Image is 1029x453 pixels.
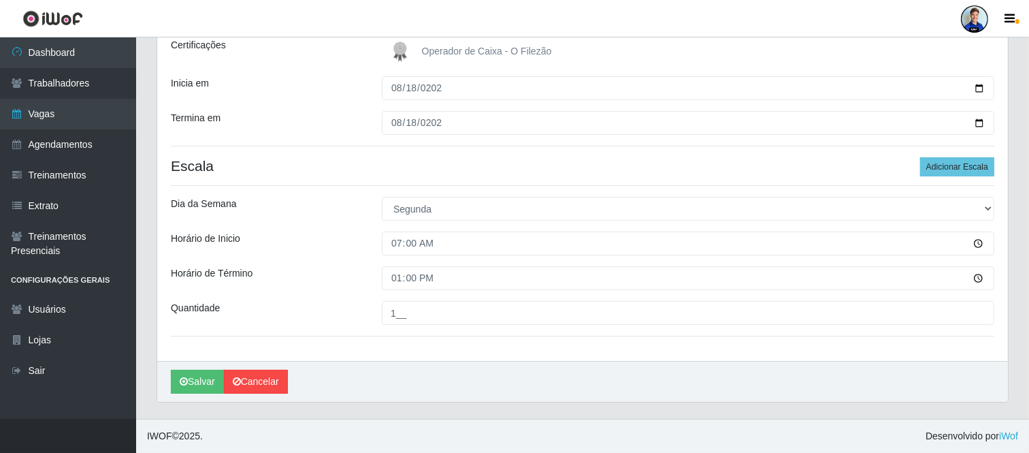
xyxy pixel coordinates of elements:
label: Termina em [171,111,220,125]
input: 00/00/0000 [382,76,994,100]
label: Quantidade [171,301,220,315]
label: Inicia em [171,76,209,91]
input: 00:00 [382,232,994,255]
input: Informe a quantidade... [382,301,994,325]
span: Desenvolvido por [926,429,1018,443]
label: Certificações [171,38,226,52]
input: 00/00/0000 [382,111,994,135]
span: © 2025 . [147,429,203,443]
label: Horário de Inicio [171,232,240,246]
img: CoreUI Logo [22,10,83,27]
h4: Escala [171,157,994,174]
img: Operador de Caixa - O Filezão [387,38,419,65]
a: Cancelar [224,370,288,394]
button: Salvar [171,370,224,394]
a: iWof [999,431,1018,441]
input: 00:00 [382,266,994,290]
span: IWOF [147,431,172,441]
span: Operador de Caixa - O Filezão [422,46,552,57]
button: Adicionar Escala [920,157,994,176]
label: Dia da Semana [171,197,237,211]
label: Horário de Término [171,266,252,281]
